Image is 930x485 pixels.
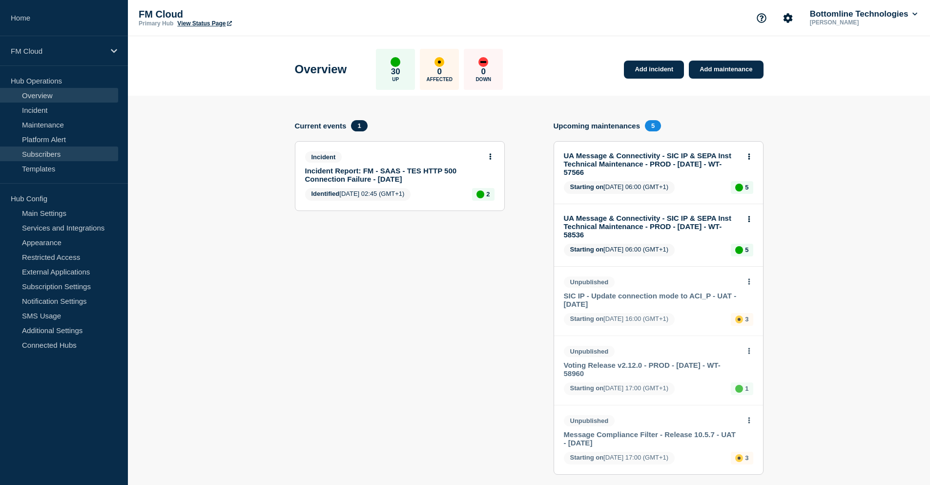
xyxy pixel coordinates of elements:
[554,122,641,130] h4: Upcoming maintenances
[735,184,743,191] div: up
[570,246,604,253] span: Starting on
[624,61,684,79] a: Add incident
[564,430,740,447] a: Message Compliance Filter - Release 10.5.7 - UAT - [DATE]
[437,67,442,77] p: 0
[177,20,231,27] a: View Status Page
[778,8,798,28] button: Account settings
[564,214,740,239] a: UA Message & Connectivity - SIC IP & SEPA Inst Technical Maintenance - PROD - [DATE] - WT-58536
[564,415,615,426] span: Unpublished
[564,292,740,308] a: SIC IP - Update connection mode to ACI_P - UAT - [DATE]
[570,454,604,461] span: Starting on
[735,385,743,393] div: up
[564,151,740,176] a: UA Message & Connectivity - SIC IP & SEPA Inst Technical Maintenance - PROD - [DATE] - WT-57566
[391,57,400,67] div: up
[808,9,919,19] button: Bottomline Technologies
[139,9,334,20] p: FM Cloud
[564,181,675,194] span: [DATE] 06:00 (GMT+1)
[689,61,763,79] a: Add maintenance
[745,184,748,191] p: 5
[11,47,104,55] p: FM Cloud
[391,67,400,77] p: 30
[751,8,772,28] button: Support
[564,313,675,326] span: [DATE] 16:00 (GMT+1)
[351,120,367,131] span: 1
[735,454,743,462] div: affected
[745,454,748,462] p: 3
[570,183,604,190] span: Starting on
[564,276,615,288] span: Unpublished
[745,246,748,253] p: 5
[735,316,743,323] div: affected
[427,77,453,82] p: Affected
[564,382,675,395] span: [DATE] 17:00 (GMT+1)
[305,151,342,163] span: Incident
[645,120,661,131] span: 5
[735,246,743,254] div: up
[481,67,486,77] p: 0
[808,19,909,26] p: [PERSON_NAME]
[311,190,340,197] span: Identified
[295,122,347,130] h4: Current events
[564,346,615,357] span: Unpublished
[570,315,604,322] span: Starting on
[305,167,481,183] a: Incident Report: FM - SAAS - TES HTTP 500 Connection Failure - [DATE]
[434,57,444,67] div: affected
[305,188,411,201] span: [DATE] 02:45 (GMT+1)
[745,385,748,392] p: 1
[564,244,675,256] span: [DATE] 06:00 (GMT+1)
[475,77,491,82] p: Down
[564,452,675,464] span: [DATE] 17:00 (GMT+1)
[745,316,748,323] p: 3
[486,190,490,198] p: 2
[476,190,484,198] div: up
[295,63,347,76] h1: Overview
[564,361,740,378] a: Voting Release v2.12.0 - PROD - [DATE] - WT-58960
[478,57,488,67] div: down
[392,77,399,82] p: Up
[139,20,173,27] p: Primary Hub
[570,384,604,392] span: Starting on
